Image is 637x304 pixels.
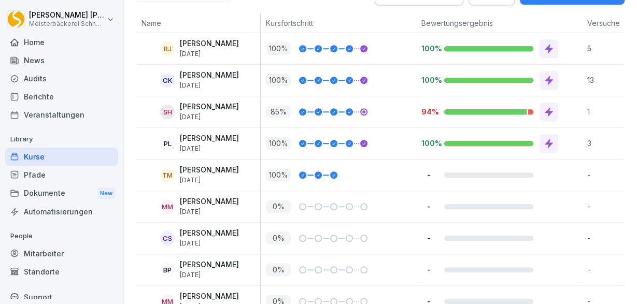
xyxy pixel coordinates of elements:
div: RJ [160,41,175,56]
p: - [421,265,436,274]
p: 100% [421,75,436,85]
p: [PERSON_NAME] [180,134,239,143]
p: Meisterbäckerei Schneckenburger [29,20,105,27]
p: [PERSON_NAME] [180,229,239,238]
p: [DATE] [180,113,239,121]
p: 5 [587,43,624,54]
p: - [421,170,436,180]
p: People [5,228,118,244]
a: Veranstaltungen [5,106,118,124]
p: 13 [587,75,624,85]
p: 85 % [266,105,291,118]
p: [PERSON_NAME] [PERSON_NAME] [29,11,105,20]
p: 3 [587,138,624,149]
p: - [587,264,624,275]
p: [DATE] [180,208,239,215]
p: 100% [421,138,436,148]
p: 100 % [266,168,291,181]
a: Berichte [5,88,118,106]
p: [PERSON_NAME] [180,103,239,111]
p: 100 % [266,42,291,55]
p: 100% [421,44,436,53]
p: 100 % [266,137,291,150]
p: [DATE] [180,145,239,152]
p: Kursfortschritt [266,18,411,28]
p: [PERSON_NAME] [180,166,239,175]
p: 1 [587,106,624,117]
p: [PERSON_NAME] [180,197,239,206]
a: Mitarbeiter [5,244,118,263]
a: Home [5,33,118,51]
p: Bewertungsergebnis [421,18,577,28]
div: TM [160,168,175,182]
p: [DATE] [180,240,239,247]
div: BP [160,263,175,277]
div: MM [160,199,175,214]
p: Name [141,18,255,28]
p: - [587,169,624,180]
p: [DATE] [180,271,239,279]
div: SH [160,105,175,119]
p: - [587,233,624,243]
p: 100 % [266,74,291,86]
p: [PERSON_NAME] [180,292,239,301]
p: [PERSON_NAME] [180,39,239,48]
a: Kurse [5,148,118,166]
a: Audits [5,69,118,88]
p: - [587,201,624,212]
p: [DATE] [180,177,239,184]
p: [DATE] [180,82,239,89]
div: New [97,187,115,199]
p: 0 % [266,200,291,213]
p: 0 % [266,263,291,276]
a: Automatisierungen [5,202,118,221]
div: PL [160,136,175,151]
a: News [5,51,118,69]
p: [PERSON_NAME] [180,71,239,80]
p: - [421,201,436,211]
a: DokumenteNew [5,184,118,203]
div: CS [160,231,175,245]
p: [DATE] [180,50,239,57]
a: Standorte [5,263,118,281]
p: [PERSON_NAME] [180,260,239,269]
p: Library [5,131,118,148]
div: Dokumente [5,184,118,203]
p: - [421,233,436,243]
p: 0 % [266,231,291,244]
div: CK [160,73,175,88]
p: Versuche [587,18,618,28]
a: Pfade [5,166,118,184]
p: 94% [421,107,436,117]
